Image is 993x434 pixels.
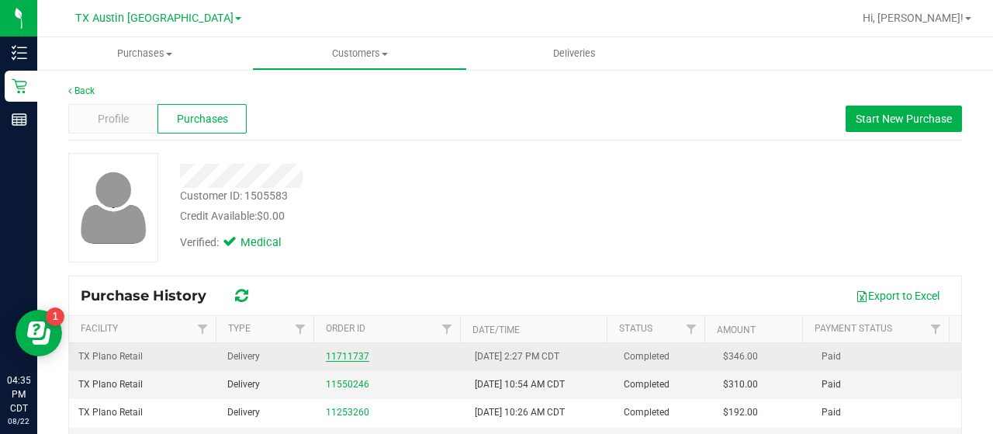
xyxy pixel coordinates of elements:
[822,405,841,420] span: Paid
[7,415,30,427] p: 08/22
[475,349,559,364] span: [DATE] 2:27 PM CDT
[227,349,260,364] span: Delivery
[81,287,222,304] span: Purchase History
[12,78,27,94] inline-svg: Retail
[723,349,758,364] span: $346.00
[228,323,251,334] a: Type
[467,37,682,70] a: Deliveries
[326,323,365,334] a: Order ID
[227,377,260,392] span: Delivery
[822,349,841,364] span: Paid
[75,12,234,25] span: TX Austin [GEOGRAPHIC_DATA]
[78,405,143,420] span: TX Plano Retail
[177,111,228,127] span: Purchases
[624,405,669,420] span: Completed
[253,47,466,61] span: Customers
[227,405,260,420] span: Delivery
[624,377,669,392] span: Completed
[619,323,652,334] a: Status
[180,208,615,224] div: Credit Available:
[923,316,949,342] a: Filter
[12,112,27,127] inline-svg: Reports
[472,325,520,335] a: Date/Time
[46,307,64,326] iframe: Resource center unread badge
[78,349,143,364] span: TX Plano Retail
[190,316,216,342] a: Filter
[12,45,27,61] inline-svg: Inventory
[252,37,467,70] a: Customers
[863,12,964,24] span: Hi, [PERSON_NAME]!
[717,325,756,335] a: Amount
[68,85,95,96] a: Back
[78,377,143,392] span: TX Plano Retail
[723,377,758,392] span: $310.00
[7,373,30,415] p: 04:35 PM CDT
[37,47,252,61] span: Purchases
[822,377,841,392] span: Paid
[98,111,129,127] span: Profile
[624,349,669,364] span: Completed
[288,316,313,342] a: Filter
[434,316,460,342] a: Filter
[679,316,704,342] a: Filter
[180,234,303,252] div: Verified:
[475,405,565,420] span: [DATE] 10:26 AM CDT
[815,323,892,334] a: Payment Status
[846,106,962,132] button: Start New Purchase
[326,379,369,390] a: 11550246
[856,113,952,125] span: Start New Purchase
[73,168,154,248] img: user-icon.png
[81,323,118,334] a: Facility
[846,283,950,309] button: Export to Excel
[532,47,617,61] span: Deliveries
[180,188,288,204] div: Customer ID: 1505583
[257,210,285,222] span: $0.00
[326,407,369,418] a: 11253260
[723,405,758,420] span: $192.00
[475,377,565,392] span: [DATE] 10:54 AM CDT
[326,351,369,362] a: 11711737
[16,310,62,356] iframe: Resource center
[37,37,252,70] a: Purchases
[240,234,303,252] span: Medical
